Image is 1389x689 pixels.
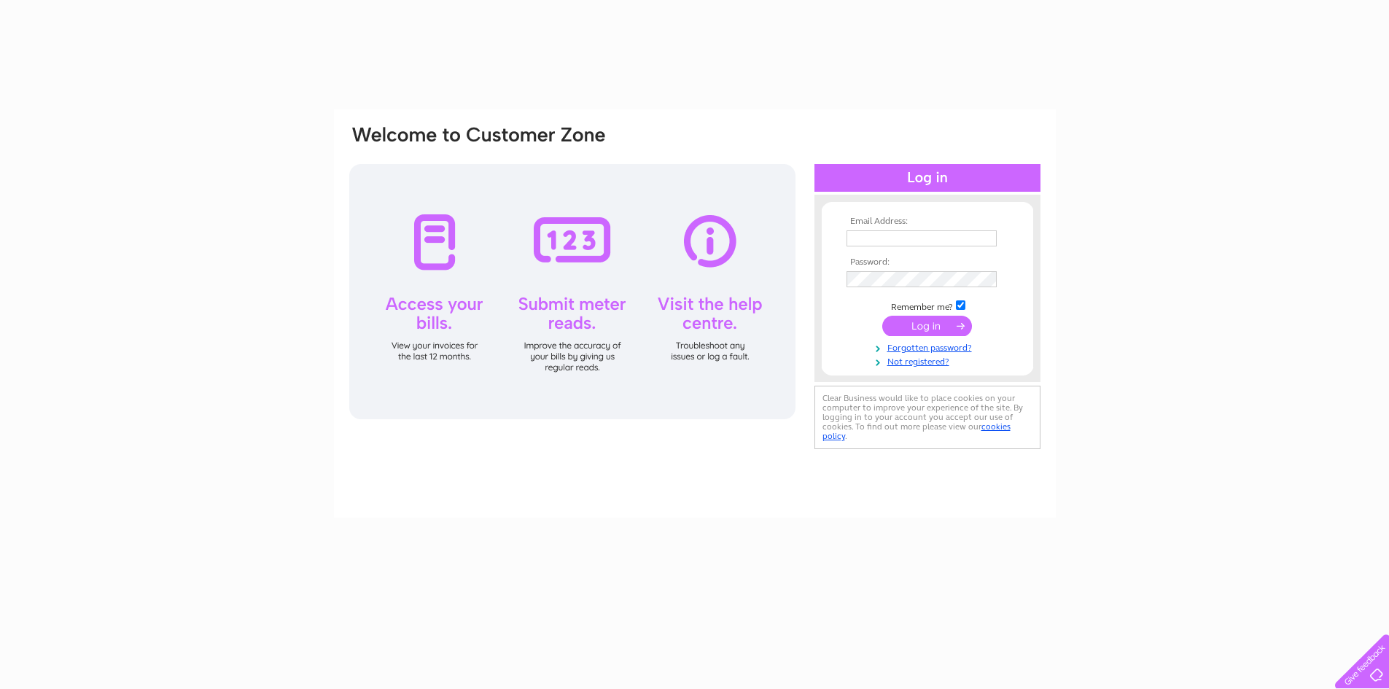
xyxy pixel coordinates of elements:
[843,217,1012,227] th: Email Address:
[814,386,1040,449] div: Clear Business would like to place cookies on your computer to improve your experience of the sit...
[847,340,1012,354] a: Forgotten password?
[843,257,1012,268] th: Password:
[843,298,1012,313] td: Remember me?
[847,354,1012,367] a: Not registered?
[882,316,972,336] input: Submit
[822,421,1011,441] a: cookies policy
